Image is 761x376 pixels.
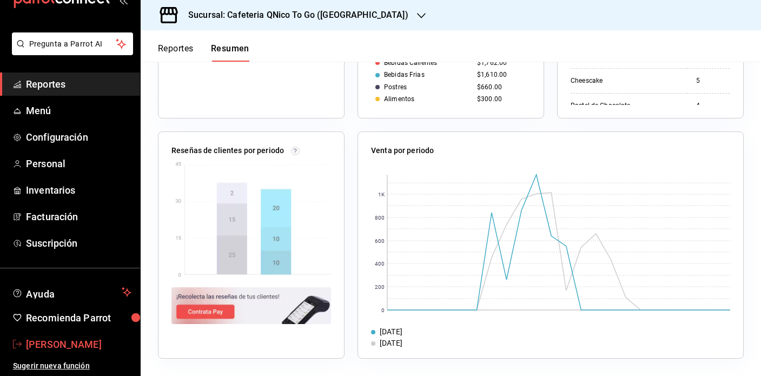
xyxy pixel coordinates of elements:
[384,95,414,103] div: Alimentos
[26,183,131,197] span: Inventarios
[381,307,385,313] text: 0
[26,209,131,224] span: Facturación
[477,71,526,78] div: $1,610.00
[696,101,724,110] div: 4
[158,43,194,62] button: Reportes
[371,145,434,156] p: Venta por periodo
[158,43,249,62] div: navigation tabs
[384,59,437,67] div: Bebidas Calientes
[571,101,679,110] div: Pastel de Chocolate
[12,32,133,55] button: Pregunta a Parrot AI
[375,238,385,244] text: 600
[380,338,402,349] div: [DATE]
[171,145,284,156] p: Reseñas de clientes por periodo
[26,77,131,91] span: Reportes
[13,360,131,372] span: Sugerir nueva función
[26,286,117,299] span: Ayuda
[477,83,526,91] div: $660.00
[8,46,133,57] a: Pregunta a Parrot AI
[477,59,526,67] div: $1,762.00
[26,130,131,144] span: Configuración
[26,156,131,171] span: Personal
[180,9,408,22] h3: Sucursal: Cafeteria QNico To Go ([GEOGRAPHIC_DATA])
[384,83,407,91] div: Postres
[696,76,724,85] div: 5
[375,261,385,267] text: 400
[571,76,679,85] div: Cheescake
[29,38,116,50] span: Pregunta a Parrot AI
[375,215,385,221] text: 800
[26,236,131,250] span: Suscripción
[26,103,131,118] span: Menú
[384,71,425,78] div: Bebidas Frias
[378,192,385,197] text: 1K
[211,43,249,62] button: Resumen
[26,311,131,325] span: Recomienda Parrot
[375,284,385,290] text: 200
[380,326,402,338] div: [DATE]
[477,95,526,103] div: $300.00
[26,337,131,352] span: [PERSON_NAME]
